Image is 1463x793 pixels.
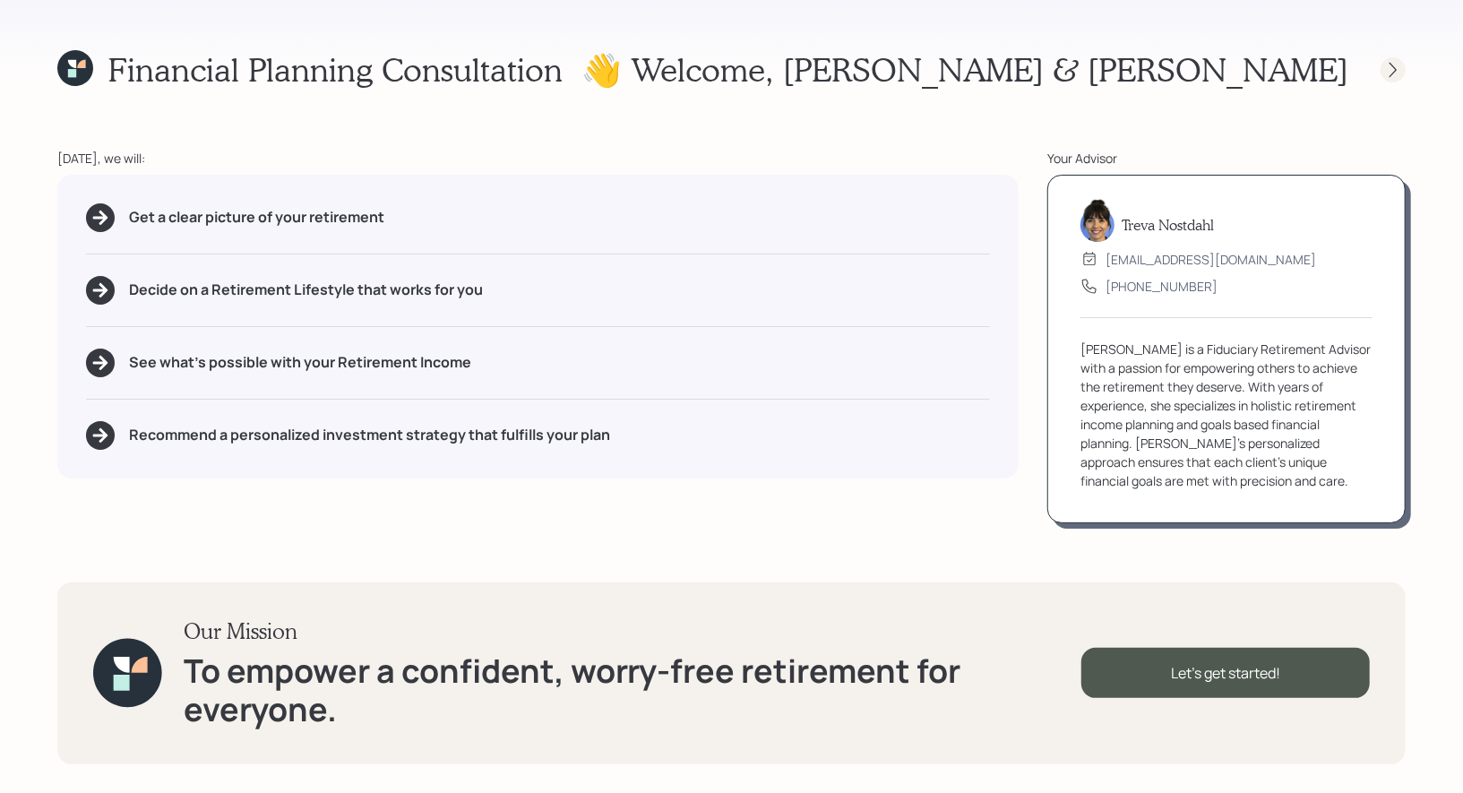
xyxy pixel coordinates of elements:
[1080,340,1373,490] div: [PERSON_NAME] is a Fiduciary Retirement Advisor with a passion for empowering others to achieve t...
[1081,648,1370,698] div: Let's get started!
[1122,216,1214,233] h5: Treva Nostdahl
[1106,250,1316,269] div: [EMAIL_ADDRESS][DOMAIN_NAME]
[129,427,610,444] h5: Recommend a personalized investment strategy that fulfills your plan
[1106,277,1218,296] div: [PHONE_NUMBER]
[1047,149,1406,168] div: Your Advisor
[108,50,563,89] h1: Financial Planning Consultation
[57,149,1019,168] div: [DATE], we will:
[129,354,471,371] h5: See what's possible with your Retirement Income
[129,281,483,298] h5: Decide on a Retirement Lifestyle that works for you
[1080,199,1114,242] img: treva-nostdahl-headshot.png
[184,651,1081,728] h1: To empower a confident, worry-free retirement for everyone.
[129,209,384,226] h5: Get a clear picture of your retirement
[184,618,1081,644] h3: Our Mission
[581,50,1348,89] h1: 👋 Welcome , [PERSON_NAME] & [PERSON_NAME]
